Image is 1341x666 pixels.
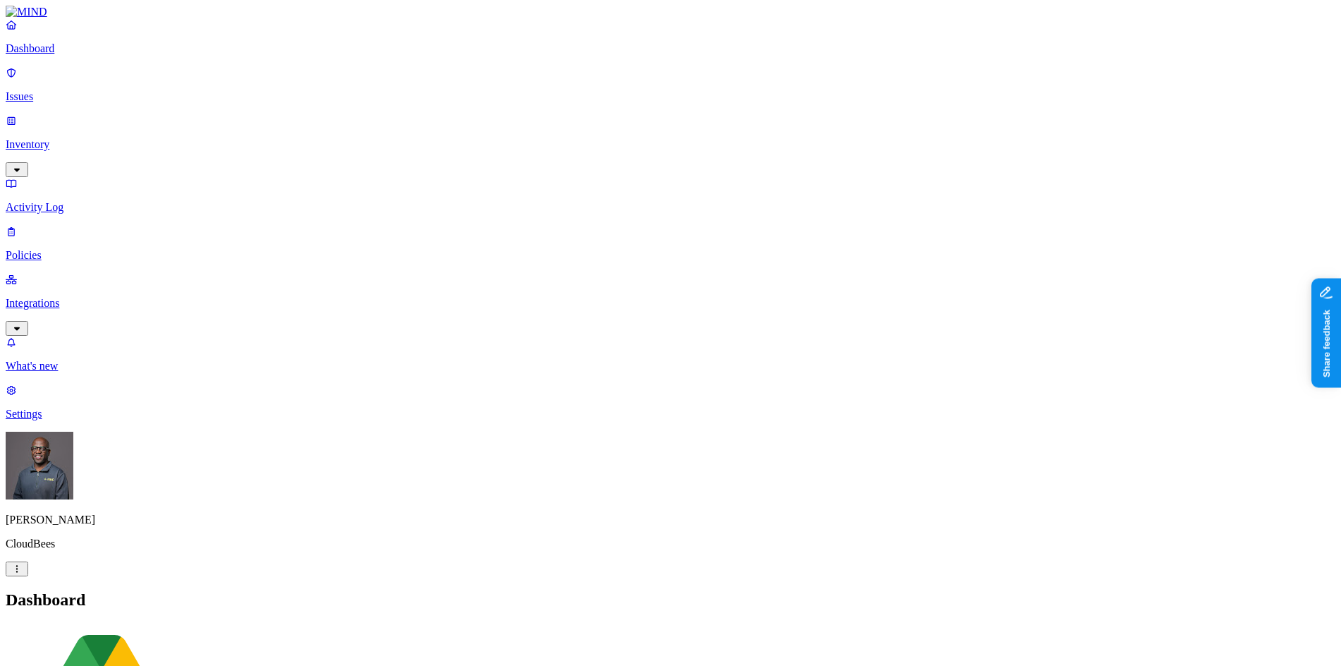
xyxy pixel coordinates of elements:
a: Settings [6,384,1335,420]
p: CloudBees [6,538,1335,550]
p: What's new [6,360,1335,373]
p: Activity Log [6,201,1335,214]
p: Issues [6,90,1335,103]
iframe: Marker.io feedback button [1311,279,1341,388]
p: Settings [6,408,1335,420]
a: Issues [6,66,1335,103]
a: Integrations [6,273,1335,334]
p: [PERSON_NAME] [6,514,1335,526]
a: What's new [6,336,1335,373]
p: Inventory [6,138,1335,151]
a: Inventory [6,114,1335,175]
img: MIND [6,6,47,18]
p: Integrations [6,297,1335,310]
a: Policies [6,225,1335,262]
p: Policies [6,249,1335,262]
img: Gregory Thomas [6,432,73,499]
a: Dashboard [6,18,1335,55]
a: MIND [6,6,1335,18]
p: Dashboard [6,42,1335,55]
h2: Dashboard [6,591,1335,610]
a: Activity Log [6,177,1335,214]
